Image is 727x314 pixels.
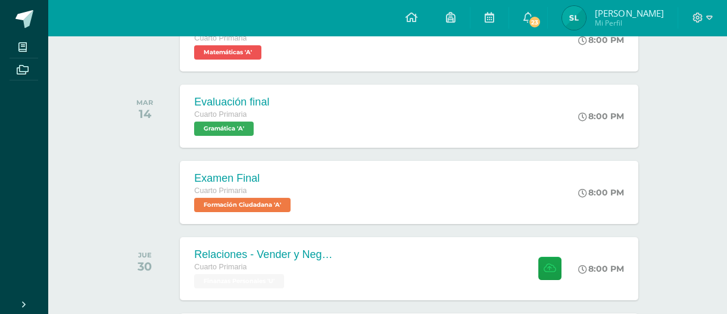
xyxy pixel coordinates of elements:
div: 8:00 PM [578,35,624,45]
span: Matemáticas 'A' [194,45,261,60]
div: Examen Final [194,172,294,185]
span: Formación Ciudadana 'A' [194,198,291,212]
div: 30 [138,259,152,273]
span: [PERSON_NAME] [595,7,663,19]
div: MAR [136,98,153,107]
div: 8:00 PM [578,187,624,198]
img: 1dd4c46a982505eda2d2997edeb19b04.png [562,6,586,30]
span: Cuarto Primaria [194,263,247,271]
div: Relaciones - Vender y Negociar [194,248,337,261]
div: 8:00 PM [578,263,624,274]
div: 8:00 PM [578,111,624,122]
span: Cuarto Primaria [194,34,247,42]
span: Cuarto Primaria [194,110,247,119]
div: 14 [136,107,153,121]
div: JUE [138,251,152,259]
div: Evaluación final [194,96,269,108]
span: 23 [528,15,541,29]
span: Cuarto Primaria [194,186,247,195]
span: Mi Perfil [595,18,663,28]
span: Finanzas Personales 'U' [194,274,284,288]
span: Gramática 'A' [194,122,254,136]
